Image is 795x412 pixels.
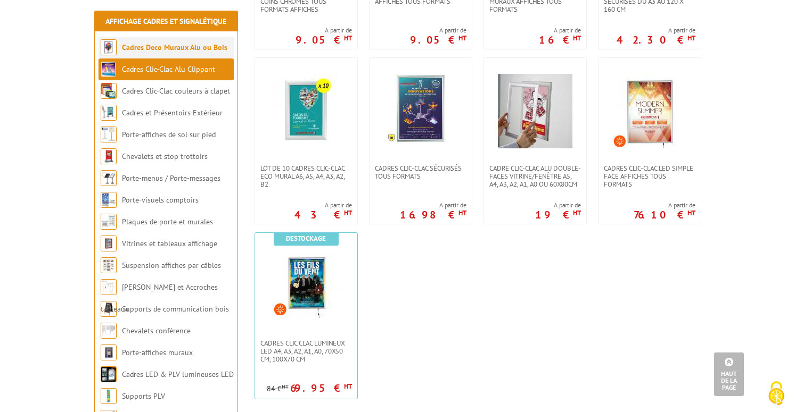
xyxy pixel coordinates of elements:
span: A partir de [634,201,695,209]
img: Suspension affiches par câbles [101,257,117,273]
span: Lot de 10 cadres Clic-Clac Eco mural A6, A5, A4, A3, A2, B2. [260,164,352,188]
sup: HT [282,383,289,390]
a: Cadre clic-clac alu double-faces Vitrine/fenêtre A5, A4, A3, A2, A1, A0 ou 60x80cm [484,164,586,188]
img: Cadres Clic Clac lumineux LED A4, A3, A2, A1, A0, 70x50 cm, 100x70 cm [272,249,341,318]
img: Porte-affiches de sol sur pied [101,127,117,142]
p: 9.05 € [410,37,466,43]
img: Cadres et Présentoirs Extérieur [101,105,117,121]
img: Porte-visuels comptoirs [101,192,117,208]
sup: HT [344,208,352,217]
img: Vitrines et tableaux affichage [101,236,117,251]
span: Cadre clic-clac alu double-faces Vitrine/fenêtre A5, A4, A3, A2, A1, A0 ou 60x80cm [489,164,581,188]
span: A partir de [400,201,466,209]
span: Cadres Clic Clac lumineux LED A4, A3, A2, A1, A0, 70x50 cm, 100x70 cm [260,339,352,363]
sup: HT [573,208,581,217]
p: 16.98 € [400,212,466,218]
sup: HT [458,208,466,217]
img: Cadre clic-clac alu double-faces Vitrine/fenêtre A5, A4, A3, A2, A1, A0 ou 60x80cm [498,74,572,148]
span: Cadres Clic-Clac Sécurisés Tous formats [375,164,466,180]
sup: HT [458,33,466,43]
span: A partir de [535,201,581,209]
a: Supports de communication bois [122,304,229,314]
img: Cadres Clic-Clac LED simple face affiches tous formats [612,74,687,148]
a: Porte-menus / Porte-messages [122,173,220,183]
a: Lot de 10 cadres Clic-Clac Eco mural A6, A5, A4, A3, A2, B2. [255,164,357,188]
a: Chevalets conférence [122,326,191,335]
img: Chevalets conférence [101,323,117,339]
b: Destockage [286,234,326,243]
a: Cadres et Présentoirs Extérieur [122,108,223,117]
span: A partir de [539,26,581,35]
img: Cadres Clic-Clac Sécurisés Tous formats [386,74,455,143]
a: Porte-affiches de sol sur pied [122,130,216,139]
span: Cadres Clic-Clac LED simple face affiches tous formats [604,164,695,188]
p: 69.95 € [290,385,352,391]
span: A partir de [294,201,352,209]
p: 43 € [294,212,352,218]
sup: HT [344,33,352,43]
img: Cadres Clic-Clac Alu Clippant [101,61,117,77]
p: 19 € [535,212,581,218]
p: 76.10 € [634,212,695,218]
a: Haut de la page [714,352,744,396]
span: A partir de [296,26,352,35]
a: Suspension affiches par câbles [122,260,221,270]
a: Affichage Cadres et Signalétique [105,16,226,26]
span: A partir de [617,26,695,35]
a: Cadres Clic Clac lumineux LED A4, A3, A2, A1, A0, 70x50 cm, 100x70 cm [255,339,357,363]
a: Vitrines et tableaux affichage [122,239,217,248]
p: 16 € [539,37,581,43]
sup: HT [344,382,352,391]
span: A partir de [410,26,466,35]
sup: HT [687,33,695,43]
img: Plaques de porte et murales [101,214,117,230]
sup: HT [687,208,695,217]
p: 9.05 € [296,37,352,43]
img: Porte-affiches muraux [101,344,117,360]
a: Cadres Deco Muraux Alu ou Bois [122,43,227,52]
a: Porte-affiches muraux [122,348,193,357]
a: Supports PLV [122,391,165,401]
a: Plaques de porte et murales [122,217,213,226]
a: Cadres Clic-Clac couleurs à clapet [122,86,230,96]
a: Cadres Clic-Clac LED simple face affiches tous formats [599,164,701,188]
img: Lot de 10 cadres Clic-Clac Eco mural A6, A5, A4, A3, A2, B2. [269,74,343,148]
img: Porte-menus / Porte-messages [101,170,117,186]
a: Porte-visuels comptoirs [122,195,199,205]
a: [PERSON_NAME] et Accroches tableaux [101,282,218,314]
img: Cookies (fenêtre modale) [763,380,790,407]
img: Cimaises et Accroches tableaux [101,279,117,295]
a: Chevalets et stop trottoirs [122,152,208,161]
a: Cadres Clic-Clac Sécurisés Tous formats [370,164,472,180]
img: Supports PLV [101,388,117,404]
sup: HT [573,33,581,43]
a: Cadres LED & PLV lumineuses LED [122,369,234,379]
img: Chevalets et stop trottoirs [101,148,117,164]
button: Cookies (fenêtre modale) [758,376,795,412]
p: 42.30 € [617,37,695,43]
img: Cadres LED & PLV lumineuses LED [101,366,117,382]
p: 84 € [267,385,289,393]
img: Cadres Deco Muraux Alu ou Bois [101,39,117,55]
img: Cadres Clic-Clac couleurs à clapet [101,83,117,99]
a: Cadres Clic-Clac Alu Clippant [122,64,215,74]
